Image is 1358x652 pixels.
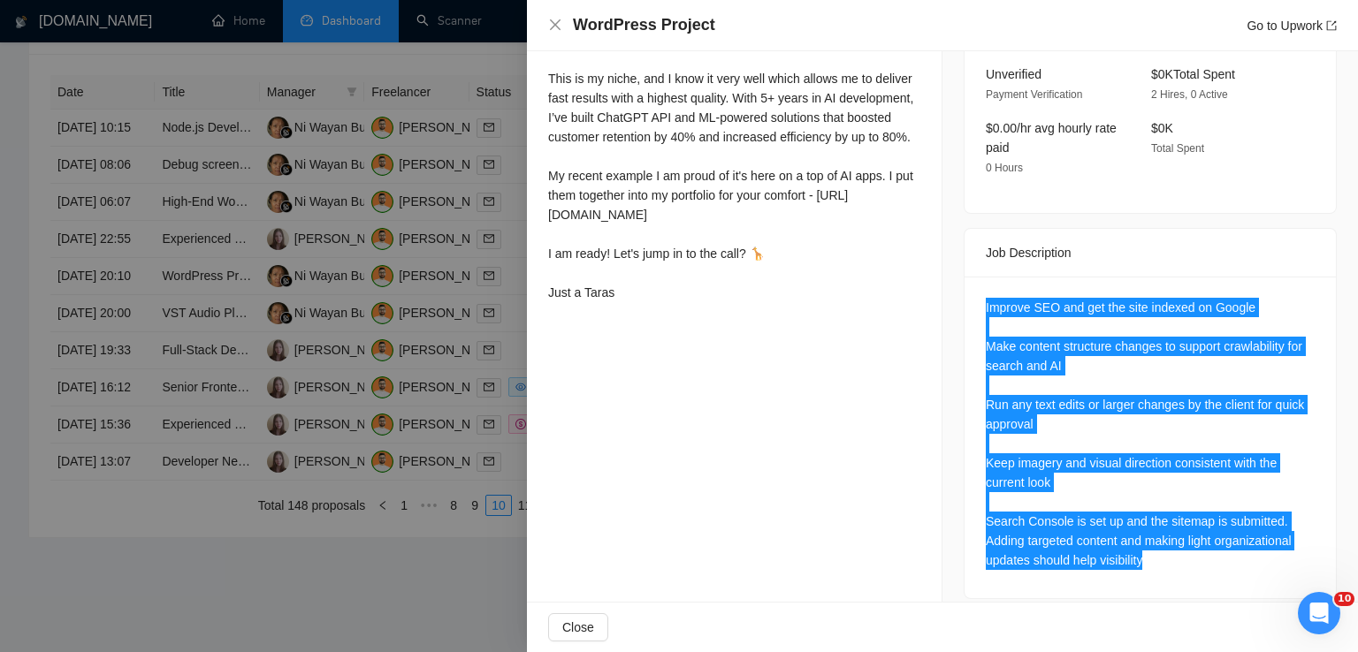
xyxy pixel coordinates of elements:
[548,18,562,32] span: close
[986,67,1041,81] span: Unverified
[986,121,1117,155] span: $0.00/hr avg hourly rate paid
[986,229,1315,277] div: Job Description
[1298,592,1340,634] iframe: Intercom live chat
[562,618,594,637] span: Close
[1247,19,1337,33] a: Go to Upworkexport
[986,162,1023,174] span: 0 Hours
[573,14,715,36] h4: WordPress Project
[548,18,562,33] button: Close
[1151,67,1235,81] span: $0K Total Spent
[1334,592,1354,606] span: 10
[1151,121,1173,135] span: $0K
[548,613,608,641] button: Close
[1326,20,1337,31] span: export
[986,88,1082,101] span: Payment Verification
[1151,142,1204,155] span: Total Spent
[986,298,1315,570] div: Improve SEO and get the site indexed on Google Make content structure changes to support crawlabi...
[1151,88,1228,101] span: 2 Hires, 0 Active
